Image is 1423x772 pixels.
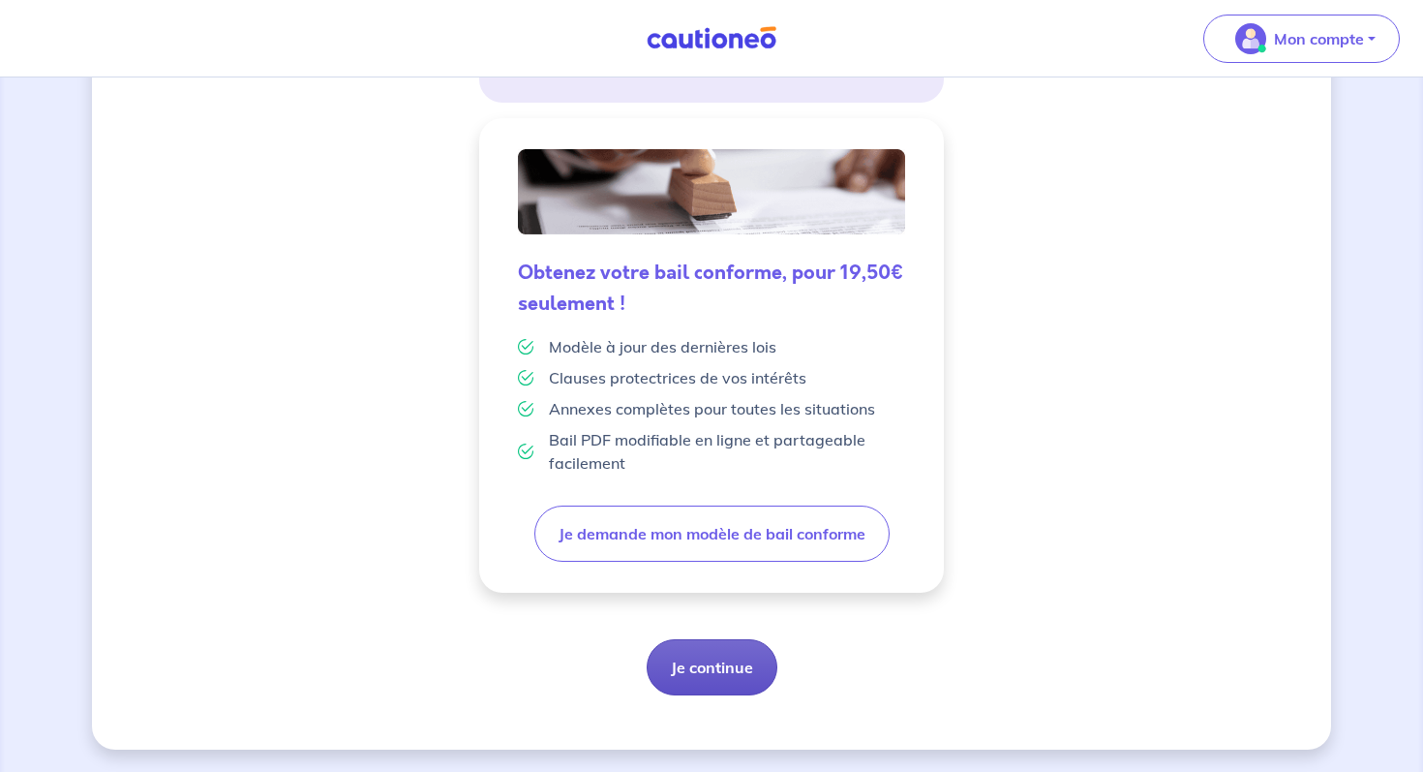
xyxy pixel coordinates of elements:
img: valid-lease.png [518,149,905,234]
p: Clauses protectrices de vos intérêts [549,366,806,389]
img: illu_account_valid_menu.svg [1235,23,1266,54]
p: Annexes complètes pour toutes les situations [549,397,875,420]
p: Bail PDF modifiable en ligne et partageable facilement [549,428,905,475]
button: Je continue [647,639,777,695]
button: illu_account_valid_menu.svgMon compte [1203,15,1400,63]
p: Mon compte [1274,27,1364,50]
img: Cautioneo [639,26,784,50]
h5: Obtenez votre bail conforme, pour 19,50€ seulement ! [518,258,905,320]
p: Modèle à jour des dernières lois [549,335,776,358]
button: Je demande mon modèle de bail conforme [534,506,890,562]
